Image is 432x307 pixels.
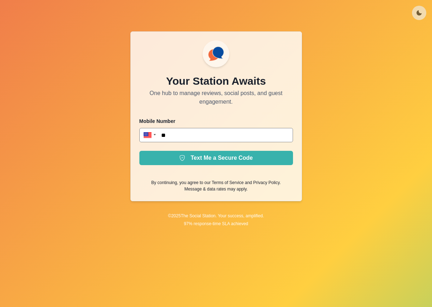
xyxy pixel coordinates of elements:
img: ssLogoSVG.f144a2481ffb055bcdd00c89108cbcb7.svg [205,43,227,64]
p: Mobile Number [139,118,293,125]
a: Privacy Policy [253,180,280,185]
a: Terms of Service [212,180,244,185]
p: One hub to manage reviews, social posts, and guest engagement. [139,89,293,106]
button: Toggle Mode [412,6,426,20]
p: Message & data rates may apply. [184,186,248,192]
p: Your Station Awaits [166,73,266,89]
button: Text Me a Secure Code [139,151,293,165]
div: United States: + 1 [139,128,158,142]
p: By continuing, you agree to our and . [151,179,280,186]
